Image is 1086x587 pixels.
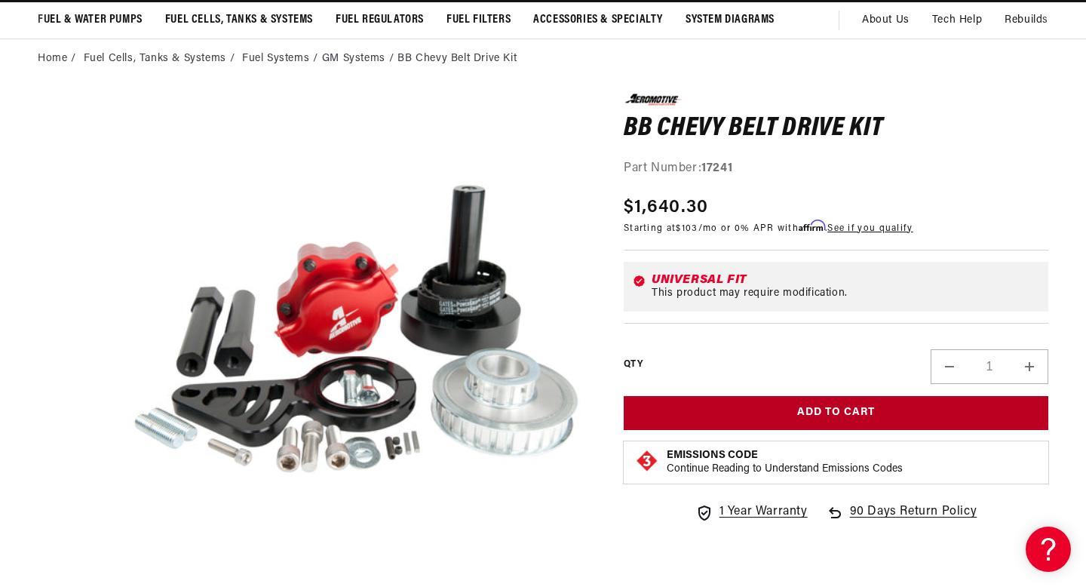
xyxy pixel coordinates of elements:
[862,14,910,26] span: About Us
[624,396,1048,430] button: Add to Cart
[851,2,921,38] a: About Us
[921,2,993,38] summary: Tech Help
[993,2,1060,38] summary: Rebuilds
[674,2,786,38] summary: System Diagrams
[695,502,808,522] a: 1 Year Warranty
[667,463,903,476] p: Continue Reading to Understand Emissions Codes
[932,12,982,29] span: Tech Help
[322,51,398,67] li: GM Systems
[799,220,825,232] span: Affirm
[652,274,1039,286] div: Universal Fit
[1005,12,1048,29] span: Rebuilds
[324,2,435,38] summary: Fuel Regulators
[336,12,424,28] span: Fuel Regulators
[701,162,732,174] strong: 17241
[26,2,154,38] summary: Fuel & Water Pumps
[850,502,977,537] span: 90 Days Return Policy
[154,2,324,38] summary: Fuel Cells, Tanks & Systems
[522,2,674,38] summary: Accessories & Specialty
[435,2,522,38] summary: Fuel Filters
[624,358,643,371] label: QTY
[397,51,517,67] li: BB Chevy Belt Drive Kit
[242,51,309,67] a: Fuel Systems
[719,502,808,522] span: 1 Year Warranty
[624,117,1048,141] h1: BB Chevy Belt Drive Kit
[826,502,977,537] a: 90 Days Return Policy
[624,221,913,235] p: Starting at /mo or 0% APR with .
[624,194,709,221] span: $1,640.30
[533,12,663,28] span: Accessories & Specialty
[165,12,313,28] span: Fuel Cells, Tanks & Systems
[676,224,698,233] span: $103
[667,450,758,461] strong: Emissions Code
[84,51,239,67] li: Fuel Cells, Tanks & Systems
[38,51,67,67] a: Home
[38,51,1048,67] nav: breadcrumbs
[827,224,913,233] a: See if you qualify - Learn more about Affirm Financing (opens in modal)
[652,287,1039,300] div: This product may require modification.
[624,159,1048,179] div: Part Number:
[635,449,659,473] img: Emissions code
[667,449,903,476] button: Emissions CodeContinue Reading to Understand Emissions Codes
[446,12,511,28] span: Fuel Filters
[686,12,775,28] span: System Diagrams
[38,12,143,28] span: Fuel & Water Pumps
